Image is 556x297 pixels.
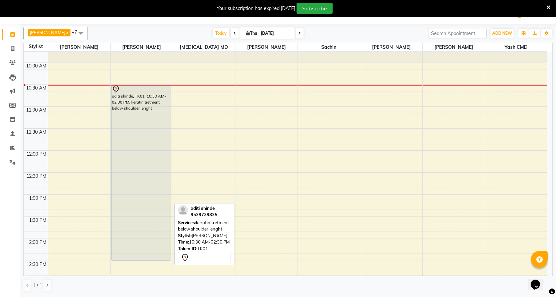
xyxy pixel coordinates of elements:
[48,43,110,51] span: [PERSON_NAME]
[25,107,48,114] div: 11:00 AM
[213,28,229,38] span: Today
[112,85,171,260] div: aditi shinde, TK01, 10:30 AM-02:30 PM, keratin tretment below shoulder lenght
[492,31,512,36] span: ADD NEW
[25,151,48,158] div: 12:00 PM
[191,211,217,218] div: 9529739825
[360,43,422,51] span: [PERSON_NAME]
[178,205,188,215] img: profile
[178,220,229,232] span: keratin tretment below shoulder lenght
[217,5,295,12] div: Your subscription has expired [DATE]
[24,43,48,50] div: Stylist
[178,233,231,239] div: [PERSON_NAME]
[259,28,292,38] input: 2025-09-04
[173,43,235,51] span: [MEDICAL_DATA] MD
[178,239,231,246] div: 10:30 AM-02:30 PM
[33,282,42,289] span: 1 / 1
[178,220,196,225] span: Services:
[25,129,48,136] div: 11:30 AM
[30,30,65,35] span: [PERSON_NAME]
[25,173,48,180] div: 12:30 PM
[178,233,192,238] span: Stylist:
[65,30,68,35] a: x
[428,28,487,38] input: Search Appointment
[423,43,485,51] span: [PERSON_NAME]
[28,261,48,268] div: 2:30 PM
[25,85,48,92] div: 10:30 AM
[491,29,514,38] button: ADD NEW
[298,43,360,51] span: sachin
[485,43,548,51] span: Yash CMD
[235,43,298,51] span: [PERSON_NAME]
[25,62,48,69] div: 10:00 AM
[297,3,333,14] button: Subscribe
[191,205,215,211] span: aditi shinde
[111,43,173,51] span: [PERSON_NAME]
[178,246,231,252] div: TK01
[28,195,48,202] div: 1:00 PM
[178,246,197,251] span: Token ID:
[28,239,48,246] div: 2:00 PM
[178,239,189,245] span: Time:
[528,270,549,290] iframe: chat widget
[28,217,48,224] div: 1:30 PM
[72,29,82,35] span: +7
[245,31,259,36] span: Thu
